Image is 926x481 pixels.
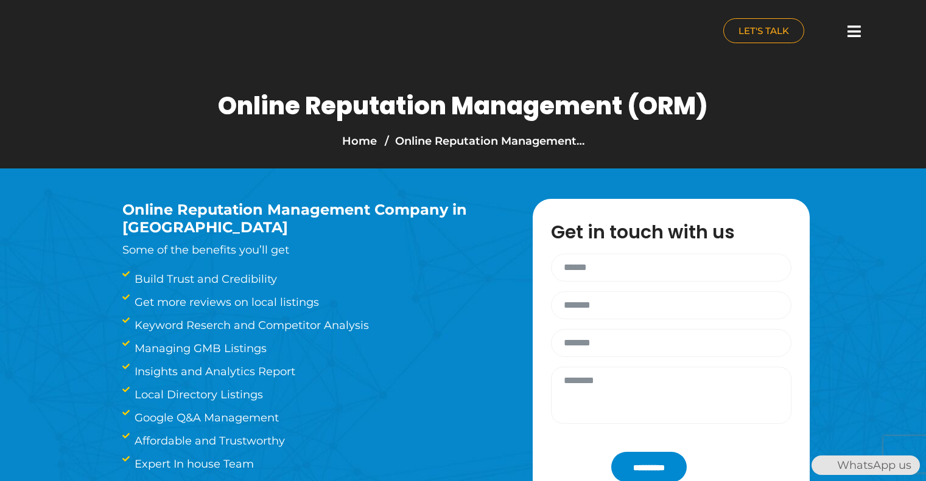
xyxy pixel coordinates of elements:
[31,6,457,59] a: nuance-qatar_logo
[342,134,377,148] a: Home
[551,223,804,241] h3: Get in touch with us
[812,459,920,472] a: WhatsAppWhatsApp us
[132,455,254,472] span: Expert In house Team
[132,271,277,288] span: Build Trust and Credibility
[132,386,263,403] span: Local Directory Listings
[738,26,789,35] span: LET'S TALK
[132,294,319,311] span: Get more reviews on local listings
[122,201,496,237] h3: Online Reputation Management Company in [GEOGRAPHIC_DATA]
[382,133,584,150] li: Online Reputation Management…
[132,432,285,449] span: Affordable and Trustworthy
[132,363,295,380] span: Insights and Analytics Report
[218,91,708,120] h1: Online Reputation Management (ORM)
[132,340,267,357] span: Managing GMB Listings
[723,18,804,43] a: LET'S TALK
[813,455,832,475] img: WhatsApp
[122,201,496,258] div: Some of the benefits you’ll get
[132,317,369,334] span: Keyword Reserch and Competitor Analysis
[812,455,920,475] div: WhatsApp us
[132,409,279,426] span: Google Q&A Management
[31,6,133,59] img: nuance-qatar_logo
